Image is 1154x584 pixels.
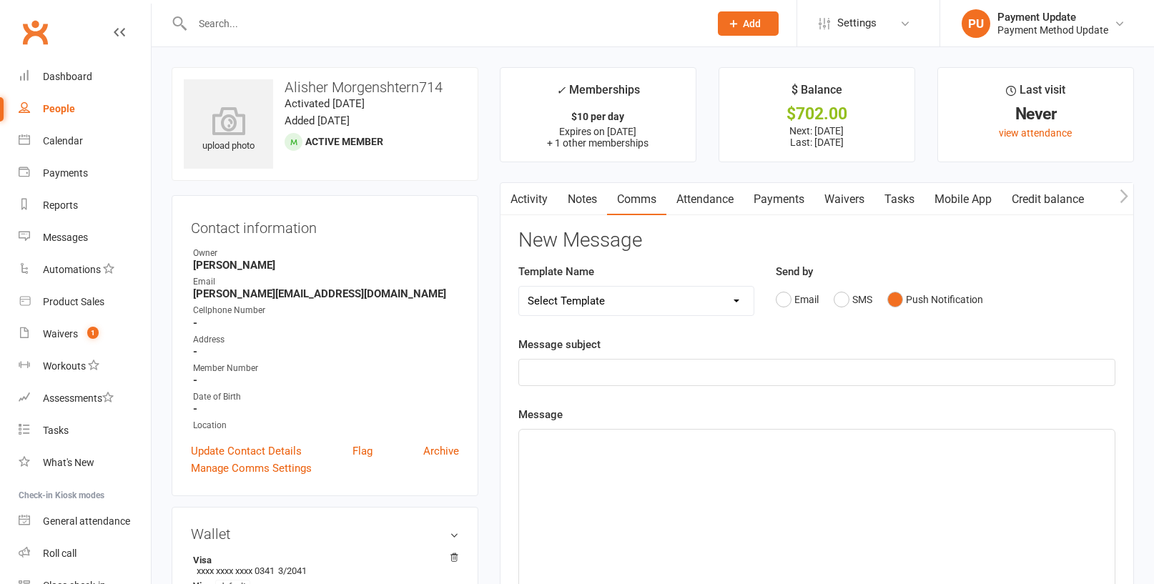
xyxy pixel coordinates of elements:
[19,350,151,382] a: Workouts
[732,107,902,122] div: $702.00
[43,425,69,436] div: Tasks
[193,304,459,317] div: Cellphone Number
[43,199,78,211] div: Reports
[559,126,636,137] span: Expires on [DATE]
[791,81,842,107] div: $ Balance
[834,286,872,313] button: SMS
[193,419,459,432] div: Location
[43,457,94,468] div: What's New
[193,317,459,330] strong: -
[19,415,151,447] a: Tasks
[193,402,459,415] strong: -
[87,327,99,339] span: 1
[924,183,1002,216] a: Mobile App
[191,214,459,236] h3: Contact information
[191,442,302,460] a: Update Contact Details
[518,336,601,353] label: Message subject
[19,222,151,254] a: Messages
[500,183,558,216] a: Activity
[814,183,874,216] a: Waivers
[285,97,365,110] time: Activated [DATE]
[193,374,459,387] strong: -
[744,183,814,216] a: Payments
[193,390,459,404] div: Date of Birth
[19,382,151,415] a: Assessments
[556,81,640,107] div: Memberships
[19,286,151,318] a: Product Sales
[518,229,1115,252] h3: New Message
[43,392,114,404] div: Assessments
[19,318,151,350] a: Waivers 1
[997,11,1108,24] div: Payment Update
[19,189,151,222] a: Reports
[962,9,990,38] div: PU
[193,362,459,375] div: Member Number
[43,328,78,340] div: Waivers
[732,125,902,148] p: Next: [DATE] Last: [DATE]
[184,107,273,154] div: upload photo
[197,565,275,576] span: xxxx xxxx xxxx 0341
[607,183,666,216] a: Comms
[43,548,77,559] div: Roll call
[718,11,779,36] button: Add
[193,333,459,347] div: Address
[352,442,373,460] a: Flag
[558,183,607,216] a: Notes
[887,286,983,313] button: Push Notification
[776,263,813,280] label: Send by
[951,107,1120,122] div: Never
[17,14,53,50] a: Clubworx
[19,61,151,93] a: Dashboard
[43,296,104,307] div: Product Sales
[19,538,151,570] a: Roll call
[305,136,383,147] span: Active member
[776,286,819,313] button: Email
[43,264,101,275] div: Automations
[19,125,151,157] a: Calendar
[19,157,151,189] a: Payments
[999,127,1072,139] a: view attendance
[19,505,151,538] a: General attendance kiosk mode
[837,7,877,39] span: Settings
[19,447,151,479] a: What's New
[191,526,459,542] h3: Wallet
[423,442,459,460] a: Archive
[518,406,563,423] label: Message
[743,18,761,29] span: Add
[997,24,1108,36] div: Payment Method Update
[571,111,624,122] strong: $10 per day
[547,137,648,149] span: + 1 other memberships
[43,232,88,243] div: Messages
[43,515,130,527] div: General attendance
[278,565,307,576] span: 3/2041
[285,114,350,127] time: Added [DATE]
[193,247,459,260] div: Owner
[43,103,75,114] div: People
[193,287,459,300] strong: [PERSON_NAME][EMAIL_ADDRESS][DOMAIN_NAME]
[556,84,566,97] i: ✓
[43,167,88,179] div: Payments
[191,460,312,477] a: Manage Comms Settings
[184,79,466,95] h3: Alisher Morgenshtern714
[43,71,92,82] div: Dashboard
[666,183,744,216] a: Attendance
[193,555,452,565] strong: Visa
[19,93,151,125] a: People
[193,345,459,358] strong: -
[193,259,459,272] strong: [PERSON_NAME]
[188,14,699,34] input: Search...
[874,183,924,216] a: Tasks
[43,360,86,372] div: Workouts
[19,254,151,286] a: Automations
[1006,81,1065,107] div: Last visit
[518,263,594,280] label: Template Name
[43,135,83,147] div: Calendar
[1002,183,1094,216] a: Credit balance
[193,275,459,289] div: Email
